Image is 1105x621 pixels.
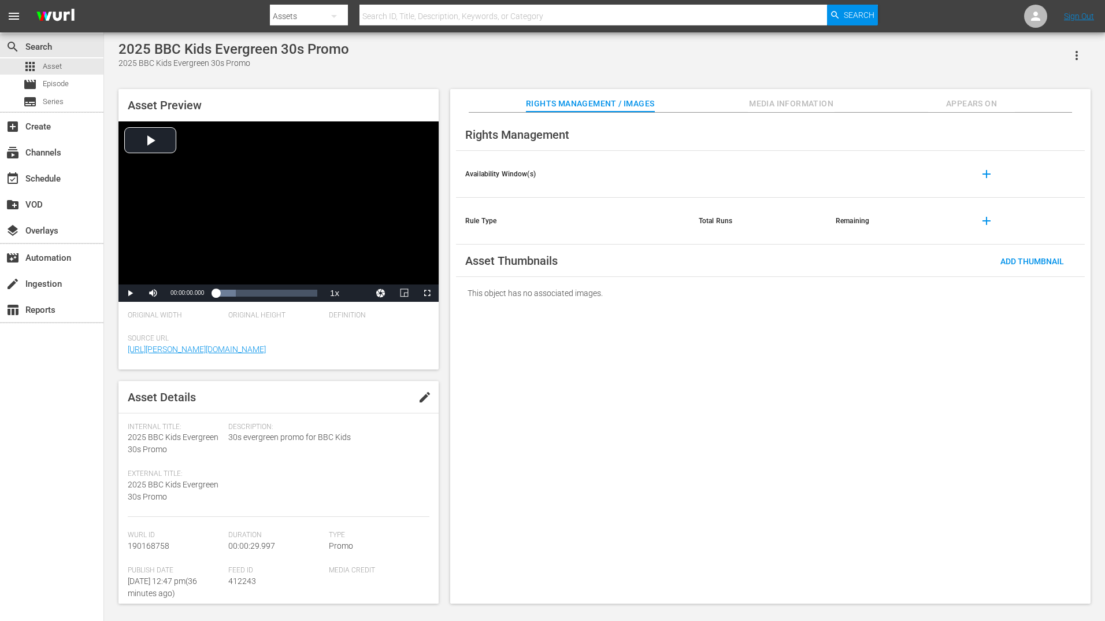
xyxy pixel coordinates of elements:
th: Remaining [826,198,963,245]
button: edit [411,383,439,411]
div: 2025 BBC Kids Evergreen 30s Promo [118,57,349,69]
span: Definition [329,311,424,320]
span: 412243 [228,576,256,586]
span: Media Credit [329,566,424,575]
th: Total Runs [689,198,826,245]
span: Channels [6,146,20,160]
button: Playback Rate [323,284,346,302]
span: menu [7,9,21,23]
span: Description: [228,423,424,432]
span: 2025 BBC Kids Evergreen 30s Promo [128,433,218,454]
span: Rights Management [465,128,569,142]
span: 30s evergreen promo for BBC Kids [228,431,424,443]
span: Asset [43,61,62,72]
button: Add Thumbnail [991,250,1073,271]
span: Feed ID [228,566,323,575]
span: 00:00:00.000 [170,290,204,296]
div: 2025 BBC Kids Evergreen 30s Promo [118,41,349,57]
div: This object has no associated images. [456,277,1085,309]
span: Episode [43,78,69,90]
a: [URL][PERSON_NAME][DOMAIN_NAME] [128,345,266,354]
button: add [973,160,1000,188]
button: Search [827,5,878,25]
a: Sign Out [1064,12,1094,21]
span: Original Width [128,311,223,320]
span: External Title: [128,470,223,479]
span: Internal Title: [128,423,223,432]
div: Video Player [118,121,439,302]
span: 190168758 [128,541,169,550]
span: Automation [6,251,20,265]
div: Progress Bar [216,290,317,297]
span: Series [23,95,37,109]
button: Play [118,284,142,302]
span: Duration [228,531,323,540]
span: Asset [23,60,37,73]
span: 2025 BBC Kids Evergreen 30s Promo [128,480,218,501]
button: Fullscreen [416,284,439,302]
span: Promo [329,541,353,550]
span: add [980,167,993,181]
button: Picture-in-Picture [392,284,416,302]
span: 00:00:29.997 [228,541,275,550]
span: Asset Details [128,390,196,404]
span: Create [6,120,20,134]
th: Availability Window(s) [456,151,689,198]
span: VOD [6,198,20,212]
span: Schedule [6,172,20,186]
span: add [980,214,993,228]
span: Source Url [128,334,424,343]
span: Appears On [928,97,1015,111]
button: Mute [142,284,165,302]
span: Media Information [748,97,835,111]
span: Search [6,40,20,54]
span: Search [844,5,874,25]
th: Rule Type [456,198,689,245]
span: Overlays [6,224,20,238]
span: Add Thumbnail [991,257,1073,266]
span: Publish Date [128,566,223,575]
img: ans4CAIJ8jUAAAAAAAAAAAAAAAAAAAAAAAAgQb4GAAAAAAAAAAAAAAAAAAAAAAAAJMjXAAAAAAAAAAAAAAAAAAAAAAAAgAT5G... [28,3,83,30]
span: Rights Management / Images [526,97,654,111]
span: Type [329,531,424,540]
button: add [973,207,1000,235]
span: Reports [6,303,20,317]
span: Wurl Id [128,531,223,540]
button: Jump To Time [369,284,392,302]
span: Series [43,96,64,108]
span: Asset Preview [128,98,202,112]
span: Original Height [228,311,323,320]
span: edit [418,390,432,404]
span: Episode [23,77,37,91]
span: Ingestion [6,277,20,291]
span: [DATE] 12:47 pm ( 36 minutes ago ) [128,576,197,598]
span: Asset Thumbnails [465,254,558,268]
